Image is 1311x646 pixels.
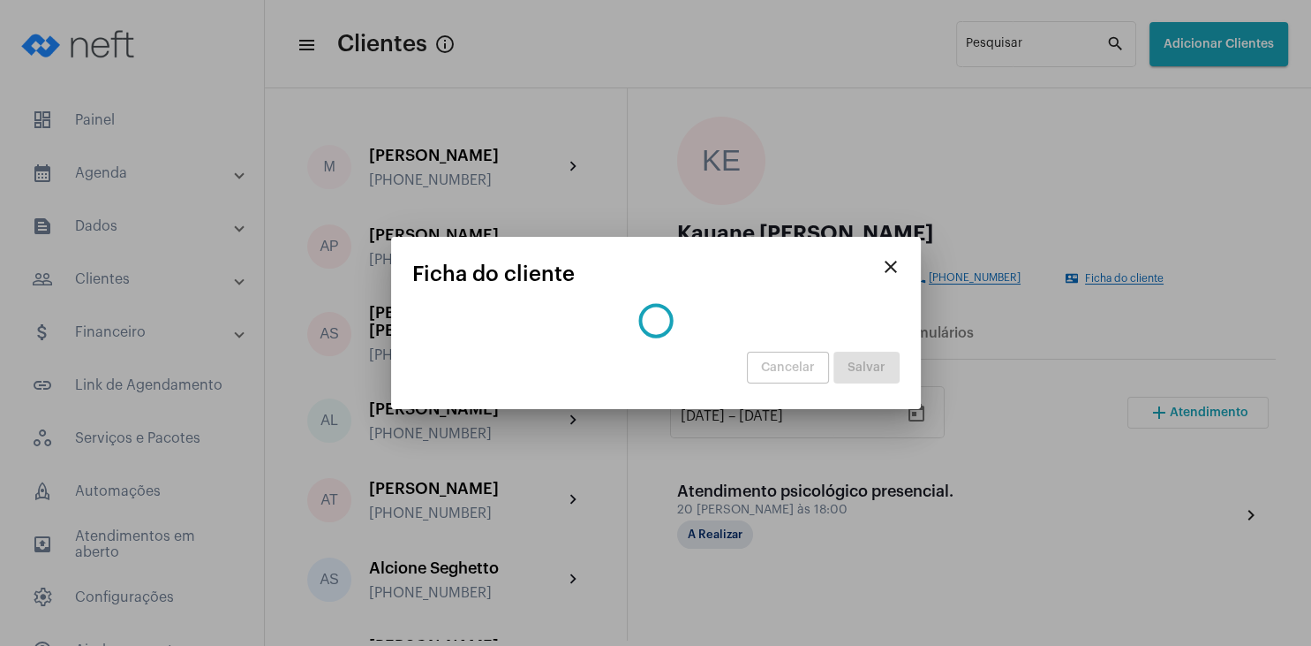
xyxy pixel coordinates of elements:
[761,361,815,374] span: Cancelar
[848,361,885,374] span: Salvar
[880,256,901,277] mat-icon: close
[833,352,900,384] button: Salvar
[747,352,829,384] button: Cancelar
[412,262,575,285] span: Ficha do cliente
